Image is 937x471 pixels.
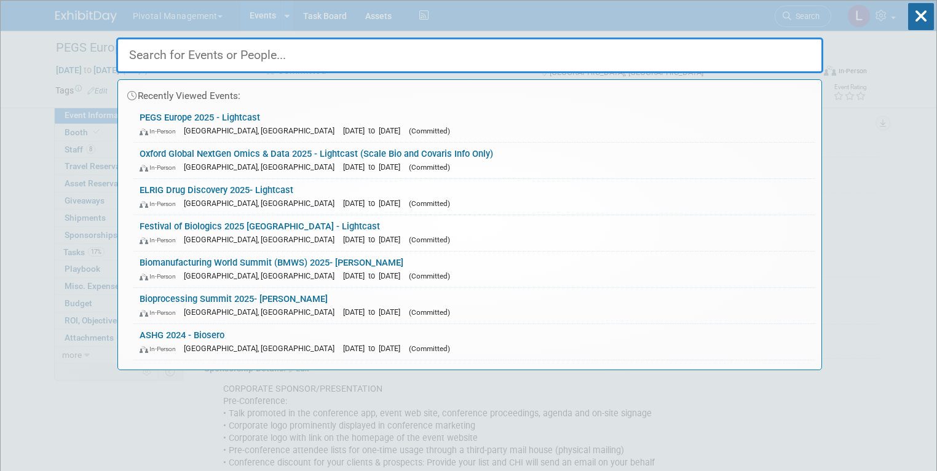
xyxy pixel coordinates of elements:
[409,235,450,244] span: (Committed)
[409,272,450,280] span: (Committed)
[140,236,181,244] span: In-Person
[133,324,815,360] a: ASHG 2024 - Biosero In-Person [GEOGRAPHIC_DATA], [GEOGRAPHIC_DATA] [DATE] to [DATE] (Committed)
[343,126,406,135] span: [DATE] to [DATE]
[140,127,181,135] span: In-Person
[184,162,341,172] span: [GEOGRAPHIC_DATA], [GEOGRAPHIC_DATA]
[343,162,406,172] span: [DATE] to [DATE]
[140,164,181,172] span: In-Person
[409,344,450,353] span: (Committed)
[133,106,815,142] a: PEGS Europe 2025 - Lightcast In-Person [GEOGRAPHIC_DATA], [GEOGRAPHIC_DATA] [DATE] to [DATE] (Com...
[184,126,341,135] span: [GEOGRAPHIC_DATA], [GEOGRAPHIC_DATA]
[133,288,815,323] a: Bioprocessing Summit 2025- [PERSON_NAME] In-Person [GEOGRAPHIC_DATA], [GEOGRAPHIC_DATA] [DATE] to...
[409,308,450,317] span: (Committed)
[140,200,181,208] span: In-Person
[124,80,815,106] div: Recently Viewed Events:
[140,309,181,317] span: In-Person
[343,235,406,244] span: [DATE] to [DATE]
[184,271,341,280] span: [GEOGRAPHIC_DATA], [GEOGRAPHIC_DATA]
[409,127,450,135] span: (Committed)
[184,307,341,317] span: [GEOGRAPHIC_DATA], [GEOGRAPHIC_DATA]
[409,163,450,172] span: (Committed)
[184,235,341,244] span: [GEOGRAPHIC_DATA], [GEOGRAPHIC_DATA]
[133,215,815,251] a: Festival of Biologics 2025 [GEOGRAPHIC_DATA] - Lightcast In-Person [GEOGRAPHIC_DATA], [GEOGRAPHIC...
[140,345,181,353] span: In-Person
[116,38,823,73] input: Search for Events or People...
[133,251,815,287] a: Biomanufacturing World Summit (BMWS) 2025- [PERSON_NAME] In-Person [GEOGRAPHIC_DATA], [GEOGRAPHIC...
[184,199,341,208] span: [GEOGRAPHIC_DATA], [GEOGRAPHIC_DATA]
[409,199,450,208] span: (Committed)
[343,307,406,317] span: [DATE] to [DATE]
[133,179,815,215] a: ELRIG Drug Discovery 2025- Lightcast In-Person [GEOGRAPHIC_DATA], [GEOGRAPHIC_DATA] [DATE] to [DA...
[343,271,406,280] span: [DATE] to [DATE]
[133,143,815,178] a: Oxford Global NextGen Omics & Data 2025 - Lightcast (Scale Bio and Covaris Info Only) In-Person [...
[184,344,341,353] span: [GEOGRAPHIC_DATA], [GEOGRAPHIC_DATA]
[140,272,181,280] span: In-Person
[343,199,406,208] span: [DATE] to [DATE]
[343,344,406,353] span: [DATE] to [DATE]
